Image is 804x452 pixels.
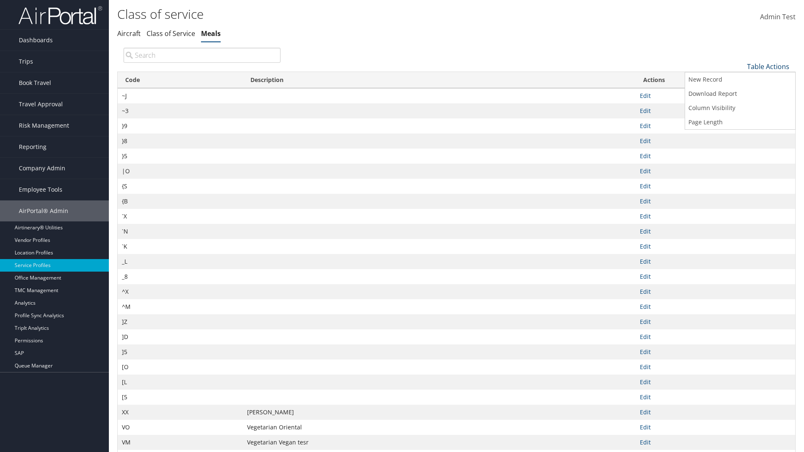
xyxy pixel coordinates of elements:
span: Trips [19,51,33,72]
span: Risk Management [19,115,69,136]
span: Company Admin [19,158,65,179]
span: Employee Tools [19,179,62,200]
span: Dashboards [19,30,53,51]
span: Book Travel [19,72,51,93]
a: New Record [685,72,795,87]
span: Travel Approval [19,94,63,115]
span: AirPortal® Admin [19,200,68,221]
a: Column Visibility [685,101,795,115]
a: Download Report [685,87,795,101]
a: Page Length [685,115,795,129]
img: airportal-logo.png [18,5,102,25]
span: Reporting [19,136,46,157]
